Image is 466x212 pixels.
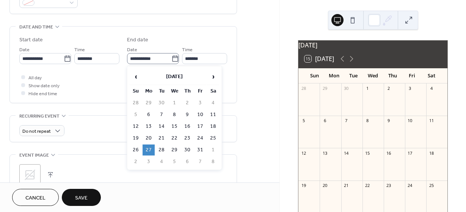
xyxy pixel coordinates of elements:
[301,183,306,188] div: 19
[19,23,53,31] span: Date and time
[155,156,168,167] td: 4
[168,133,180,144] td: 22
[19,36,43,44] div: Start date
[407,86,413,91] div: 3
[130,156,142,167] td: 2
[127,46,137,54] span: Date
[168,97,180,108] td: 1
[155,144,168,155] td: 28
[143,86,155,97] th: Mo
[298,41,447,50] div: [DATE]
[130,109,142,120] td: 5
[194,109,206,120] td: 10
[301,150,306,156] div: 12
[301,118,306,124] div: 5
[143,109,155,120] td: 6
[25,194,46,202] span: Cancel
[194,121,206,132] td: 17
[74,46,85,54] span: Time
[194,156,206,167] td: 7
[168,86,180,97] th: We
[422,68,441,83] div: Sat
[181,86,193,97] th: Th
[143,97,155,108] td: 29
[181,97,193,108] td: 2
[143,121,155,132] td: 13
[207,86,219,97] th: Sa
[383,68,402,83] div: Thu
[168,109,180,120] td: 8
[428,150,434,156] div: 18
[207,133,219,144] td: 25
[386,118,392,124] div: 9
[28,74,42,82] span: All day
[194,97,206,108] td: 3
[19,112,60,120] span: Recurring event
[194,133,206,144] td: 24
[365,86,370,91] div: 1
[322,183,328,188] div: 20
[75,194,88,202] span: Save
[130,86,142,97] th: Su
[28,90,57,98] span: Hide end time
[304,68,324,83] div: Sun
[322,86,328,91] div: 29
[19,151,49,159] span: Event image
[302,53,337,64] button: 15[DATE]
[155,109,168,120] td: 7
[386,86,392,91] div: 2
[181,156,193,167] td: 6
[127,36,148,44] div: End date
[155,121,168,132] td: 14
[181,133,193,144] td: 23
[130,133,142,144] td: 19
[207,156,219,167] td: 8
[22,127,51,136] span: Do not repeat
[207,109,219,120] td: 11
[130,69,141,84] span: ‹
[12,189,59,206] a: Cancel
[194,86,206,97] th: Fr
[181,109,193,120] td: 9
[365,118,370,124] div: 8
[365,183,370,188] div: 22
[19,164,41,185] div: ;
[168,156,180,167] td: 5
[428,183,434,188] div: 25
[143,133,155,144] td: 20
[155,97,168,108] td: 30
[322,118,328,124] div: 6
[324,68,344,83] div: Mon
[428,86,434,91] div: 4
[143,69,206,85] th: [DATE]
[62,189,101,206] button: Save
[130,144,142,155] td: 26
[428,118,434,124] div: 11
[168,144,180,155] td: 29
[28,82,60,90] span: Show date only
[407,183,413,188] div: 24
[130,97,142,108] td: 28
[130,121,142,132] td: 12
[182,46,193,54] span: Time
[344,183,349,188] div: 21
[181,121,193,132] td: 16
[207,69,219,84] span: ›
[407,150,413,156] div: 17
[143,156,155,167] td: 3
[168,121,180,132] td: 15
[19,46,30,54] span: Date
[363,68,383,83] div: Wed
[365,150,370,156] div: 15
[155,86,168,97] th: Tu
[207,144,219,155] td: 1
[181,144,193,155] td: 30
[155,133,168,144] td: 21
[344,68,363,83] div: Tue
[386,183,392,188] div: 23
[402,68,422,83] div: Fri
[344,118,349,124] div: 7
[344,150,349,156] div: 14
[386,150,392,156] div: 16
[207,97,219,108] td: 4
